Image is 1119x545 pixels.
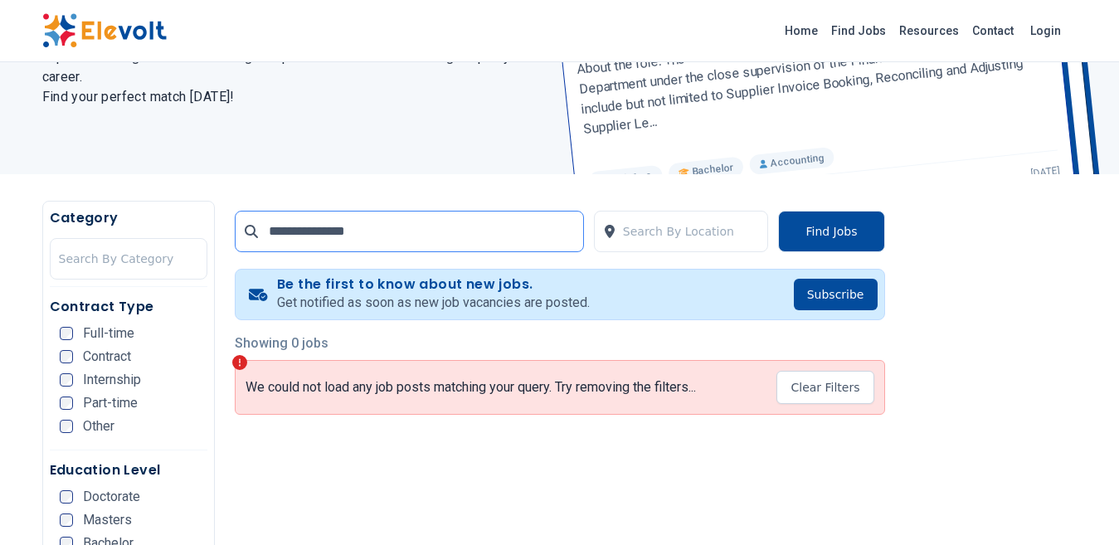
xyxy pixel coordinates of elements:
input: Part-time [60,397,73,410]
span: Doctorate [83,490,140,504]
span: Other [83,420,114,433]
span: Full-time [83,327,134,340]
span: Part-time [83,397,138,410]
a: Contact [966,17,1020,44]
input: Other [60,420,73,433]
button: Find Jobs [778,211,884,252]
h2: Explore exciting roles with leading companies and take the next big step in your career. Find you... [42,47,540,107]
h5: Education Level [50,460,207,480]
h5: Category [50,208,207,228]
a: Login [1020,14,1071,47]
input: Internship [60,373,73,387]
input: Masters [60,513,73,527]
a: Home [778,17,825,44]
h5: Contract Type [50,297,207,317]
p: We could not load any job posts matching your query. Try removing the filters... [246,379,696,396]
input: Full-time [60,327,73,340]
p: Showing 0 jobs [235,333,885,353]
button: Clear Filters [776,371,873,404]
span: Internship [83,373,141,387]
iframe: Chat Widget [1036,465,1119,545]
button: Subscribe [794,279,878,310]
input: Doctorate [60,490,73,504]
h4: Be the first to know about new jobs. [277,276,590,293]
input: Contract [60,350,73,363]
a: Resources [893,17,966,44]
span: Contract [83,350,131,363]
img: Elevolt [42,13,167,48]
span: Masters [83,513,132,527]
p: Get notified as soon as new job vacancies are posted. [277,293,590,313]
a: Find Jobs [825,17,893,44]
